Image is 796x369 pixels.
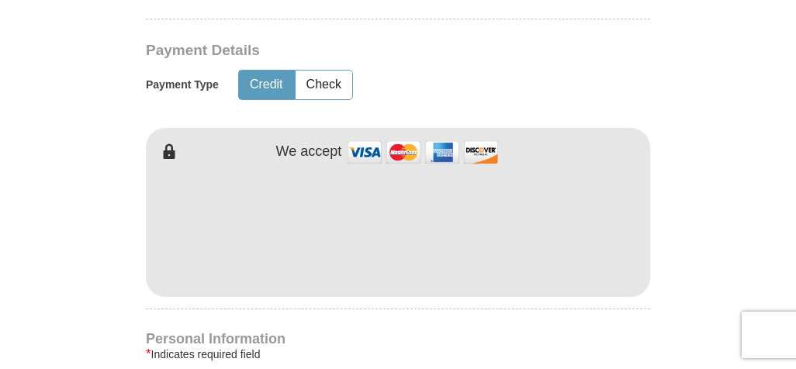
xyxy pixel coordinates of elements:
[146,42,542,60] h3: Payment Details
[146,345,650,364] div: Indicates required field
[296,71,352,99] button: Check
[146,78,219,91] h5: Payment Type
[239,71,294,99] button: Credit
[276,143,342,160] h4: We accept
[146,333,650,345] h4: Personal Information
[345,136,500,169] img: credit cards accepted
